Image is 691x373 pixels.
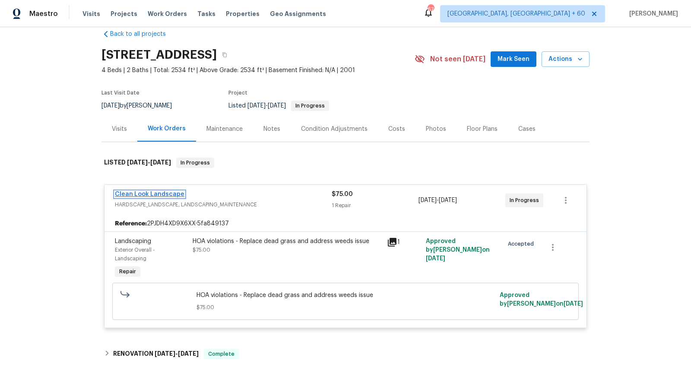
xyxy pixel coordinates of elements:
div: 1 [387,237,421,247]
div: HOA violations - Replace dead grass and address weeds issue [193,237,382,246]
b: Reference: [115,219,147,228]
span: [DATE] [101,103,120,109]
span: In Progress [177,158,213,167]
span: - [127,159,171,165]
span: [DATE] [150,159,171,165]
span: [DATE] [564,301,583,307]
span: - [418,196,457,205]
span: Approved by [PERSON_NAME] on [426,238,490,262]
span: Approved by [PERSON_NAME] on [500,292,583,307]
span: [DATE] [247,103,266,109]
button: Copy Address [217,47,232,63]
span: Work Orders [148,9,187,18]
div: Photos [426,125,446,133]
div: Costs [388,125,405,133]
div: Maintenance [206,125,243,133]
div: Work Orders [148,124,186,133]
span: 4 Beds | 2 Baths | Total: 2534 ft² | Above Grade: 2534 ft² | Basement Finished: N/A | 2001 [101,66,415,75]
div: 674 [428,5,434,14]
span: Mark Seen [498,54,529,65]
span: Projects [111,9,137,18]
span: Not seen [DATE] [430,55,485,63]
h6: RENOVATION [113,349,199,359]
span: [DATE] [426,256,445,262]
span: Complete [205,350,238,358]
span: Geo Assignments [270,9,326,18]
a: Back to all projects [101,30,184,38]
span: Repair [116,267,139,276]
span: HOA violations - Replace dead grass and address weeds issue [197,291,495,300]
div: Condition Adjustments [301,125,368,133]
div: Floor Plans [467,125,498,133]
span: Listed [228,103,329,109]
div: 2PJDH4XD9X6XX-5fa849137 [105,216,586,231]
span: [PERSON_NAME] [626,9,678,18]
span: HARDSCAPE_LANDSCAPE, LANDSCAPING_MAINTENANCE [115,200,332,209]
span: Actions [548,54,583,65]
span: $75.00 [193,247,210,253]
span: [DATE] [178,351,199,357]
span: Last Visit Date [101,90,139,95]
button: Mark Seen [491,51,536,67]
span: [DATE] [439,197,457,203]
span: In Progress [510,196,542,205]
div: Visits [112,125,127,133]
span: - [247,103,286,109]
a: Clean Look Landscape [115,191,184,197]
span: In Progress [292,103,328,108]
span: Exterior Overall - Landscaping [115,247,155,261]
span: Project [228,90,247,95]
h6: LISTED [104,158,171,168]
span: [DATE] [268,103,286,109]
span: - [155,351,199,357]
div: 1 Repair [332,201,418,210]
span: $75.00 [197,303,495,312]
div: RENOVATION [DATE]-[DATE]Complete [101,344,590,364]
div: Cases [518,125,536,133]
span: [GEOGRAPHIC_DATA], [GEOGRAPHIC_DATA] + 60 [447,9,585,18]
span: Landscaping [115,238,151,244]
span: [DATE] [155,351,175,357]
h2: [STREET_ADDRESS] [101,51,217,59]
span: Maestro [29,9,58,18]
div: by [PERSON_NAME] [101,101,182,111]
span: Tasks [197,11,216,17]
div: LISTED [DATE]-[DATE]In Progress [101,149,590,177]
span: Accepted [508,240,537,248]
span: [DATE] [127,159,148,165]
span: Visits [82,9,100,18]
span: [DATE] [418,197,437,203]
button: Actions [542,51,590,67]
div: Notes [263,125,280,133]
span: $75.00 [332,191,353,197]
span: Properties [226,9,260,18]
